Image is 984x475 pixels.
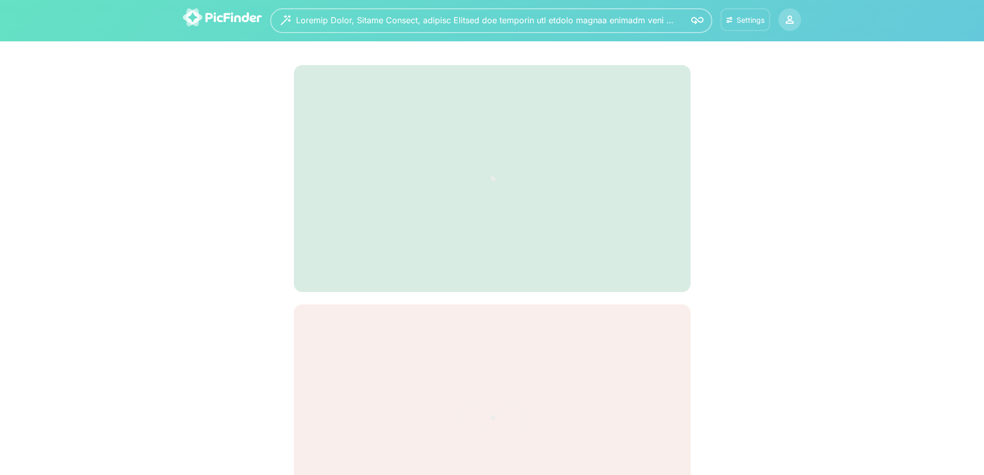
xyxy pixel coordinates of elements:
img: icon-settings.svg [726,16,733,24]
button: Settings [721,8,770,31]
img: wizard.svg [280,15,291,25]
img: icon-search.svg [691,14,704,27]
div: Settings [737,16,764,24]
img: logo-picfinder-white-transparent.svg [183,8,262,26]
